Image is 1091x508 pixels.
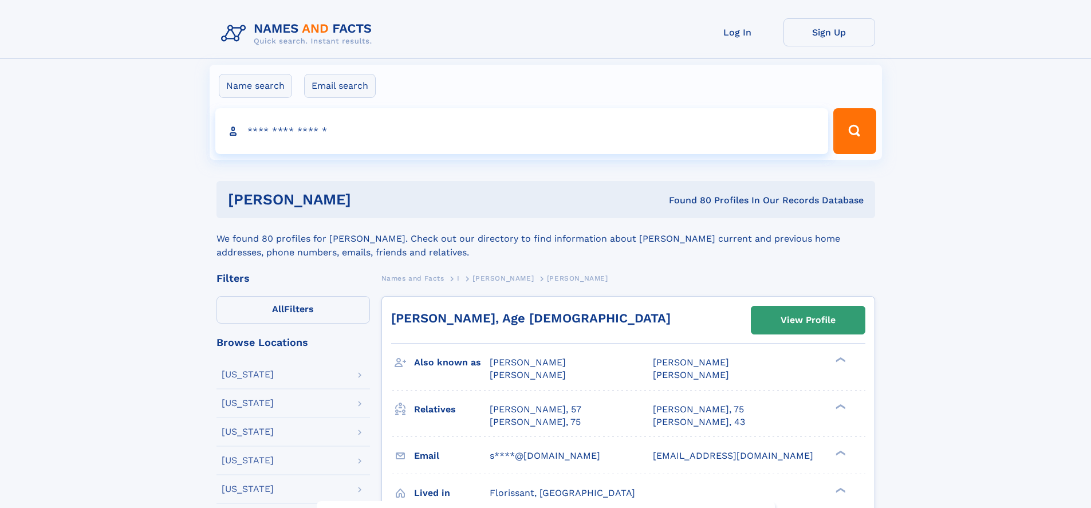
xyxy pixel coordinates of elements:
[833,486,846,494] div: ❯
[490,487,635,498] span: Florissant, [GEOGRAPHIC_DATA]
[216,273,370,283] div: Filters
[472,271,534,285] a: [PERSON_NAME]
[653,450,813,461] span: [EMAIL_ADDRESS][DOMAIN_NAME]
[692,18,783,46] a: Log In
[391,311,671,325] a: [PERSON_NAME], Age [DEMOGRAPHIC_DATA]
[833,356,846,364] div: ❯
[414,446,490,466] h3: Email
[783,18,875,46] a: Sign Up
[510,194,864,207] div: Found 80 Profiles In Our Records Database
[216,296,370,324] label: Filters
[472,274,534,282] span: [PERSON_NAME]
[833,449,846,456] div: ❯
[381,271,444,285] a: Names and Facts
[833,108,876,154] button: Search Button
[653,357,729,368] span: [PERSON_NAME]
[490,403,581,416] a: [PERSON_NAME], 57
[222,456,274,465] div: [US_STATE]
[222,370,274,379] div: [US_STATE]
[490,369,566,380] span: [PERSON_NAME]
[219,74,292,98] label: Name search
[653,369,729,380] span: [PERSON_NAME]
[272,304,284,314] span: All
[653,416,745,428] a: [PERSON_NAME], 43
[222,399,274,408] div: [US_STATE]
[547,274,608,282] span: [PERSON_NAME]
[833,403,846,410] div: ❯
[414,483,490,503] h3: Lived in
[216,337,370,348] div: Browse Locations
[490,416,581,428] a: [PERSON_NAME], 75
[222,427,274,436] div: [US_STATE]
[222,485,274,494] div: [US_STATE]
[751,306,865,334] a: View Profile
[304,74,376,98] label: Email search
[457,274,460,282] span: I
[228,192,510,207] h1: [PERSON_NAME]
[216,218,875,259] div: We found 80 profiles for [PERSON_NAME]. Check out our directory to find information about [PERSON...
[215,108,829,154] input: search input
[414,400,490,419] h3: Relatives
[216,18,381,49] img: Logo Names and Facts
[490,357,566,368] span: [PERSON_NAME]
[457,271,460,285] a: I
[414,353,490,372] h3: Also known as
[653,403,744,416] a: [PERSON_NAME], 75
[781,307,836,333] div: View Profile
